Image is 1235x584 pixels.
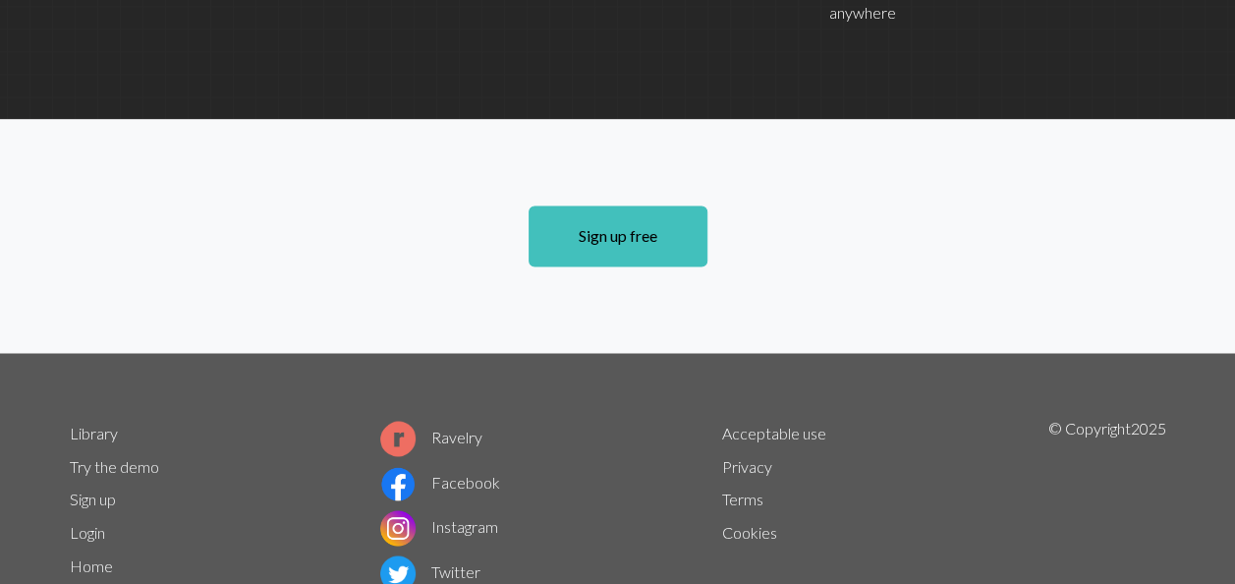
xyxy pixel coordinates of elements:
[380,427,482,445] a: Ravelry
[529,205,707,266] a: Sign up free
[380,510,416,546] img: Instagram logo
[722,489,763,507] a: Terms
[722,456,772,475] a: Privacy
[70,456,159,475] a: Try the demo
[70,522,105,541] a: Login
[722,423,826,441] a: Acceptable use
[722,522,777,541] a: Cookies
[380,516,498,535] a: Instagram
[380,466,416,501] img: Facebook logo
[380,421,416,456] img: Ravelry logo
[70,555,113,574] a: Home
[70,489,116,507] a: Sign up
[380,472,500,491] a: Facebook
[380,561,480,580] a: Twitter
[70,423,118,441] a: Library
